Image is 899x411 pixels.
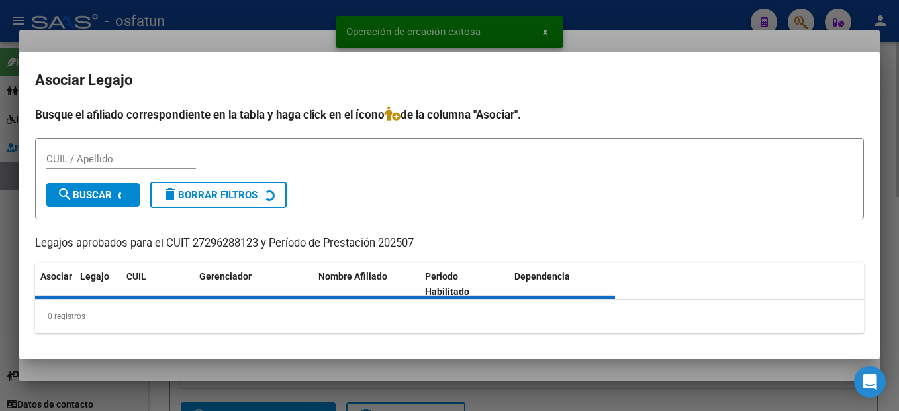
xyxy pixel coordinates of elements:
[46,183,140,207] button: Buscar
[199,271,252,282] span: Gerenciador
[75,263,121,306] datatable-header-cell: Legajo
[194,263,313,306] datatable-header-cell: Gerenciador
[509,263,616,306] datatable-header-cell: Dependencia
[854,366,886,398] div: Open Intercom Messenger
[514,271,570,282] span: Dependencia
[57,189,112,201] span: Buscar
[420,263,509,306] datatable-header-cell: Periodo Habilitado
[40,271,72,282] span: Asociar
[121,263,194,306] datatable-header-cell: CUIL
[35,106,864,123] h4: Busque el afiliado correspondiente en la tabla y haga click en el ícono de la columna "Asociar".
[425,271,469,297] span: Periodo Habilitado
[35,235,864,252] p: Legajos aprobados para el CUIT 27296288123 y Período de Prestación 202507
[80,271,109,282] span: Legajo
[162,186,178,202] mat-icon: delete
[150,182,287,208] button: Borrar Filtros
[318,271,387,282] span: Nombre Afiliado
[57,186,73,202] mat-icon: search
[313,263,420,306] datatable-header-cell: Nombre Afiliado
[162,189,258,201] span: Borrar Filtros
[35,68,864,93] h2: Asociar Legajo
[126,271,146,282] span: CUIL
[35,263,75,306] datatable-header-cell: Asociar
[35,300,864,333] div: 0 registros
